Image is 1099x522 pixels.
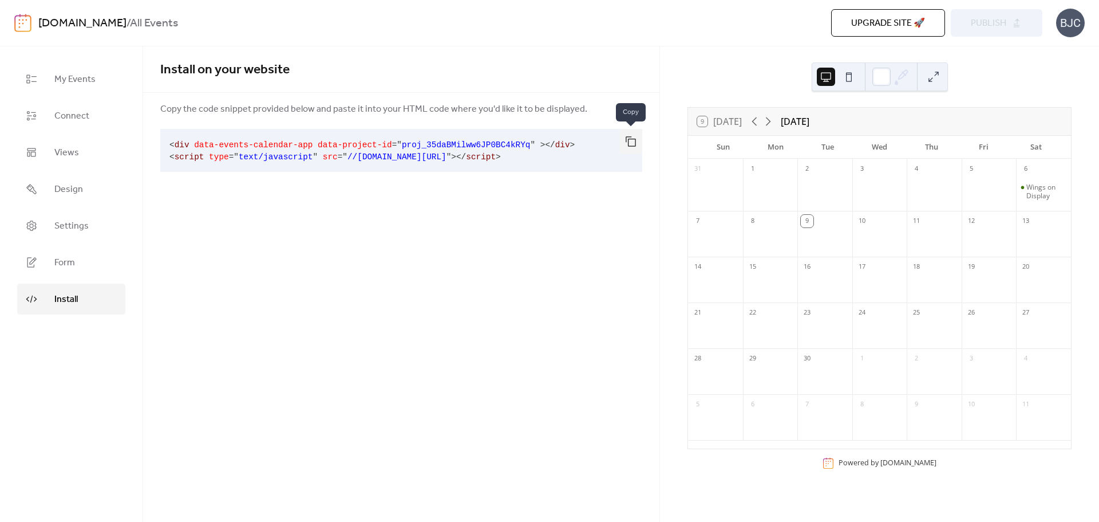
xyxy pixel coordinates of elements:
[910,163,923,175] div: 4
[746,398,759,411] div: 6
[1056,9,1085,37] div: BJC
[209,152,229,162] span: type
[853,136,906,159] div: Wed
[856,352,868,365] div: 1
[1016,183,1071,201] div: Wings on Display
[397,140,402,150] span: "
[392,140,397,150] span: =
[1019,398,1032,411] div: 11
[54,219,89,233] span: Settings
[910,307,923,319] div: 25
[194,140,313,150] span: data-events-calendar-app
[323,152,338,162] span: src
[839,458,936,468] div: Powered by
[856,163,868,175] div: 3
[801,136,853,159] div: Tue
[54,109,89,123] span: Connect
[451,152,456,162] span: >
[831,9,945,37] button: Upgrade site 🚀
[691,398,704,411] div: 5
[126,13,130,34] b: /
[746,307,759,319] div: 22
[54,183,83,197] span: Design
[801,307,813,319] div: 23
[342,152,347,162] span: "
[910,352,923,365] div: 2
[160,103,587,116] span: Copy the code snippet provided below and paste it into your HTML code where you'd like it to be d...
[910,261,923,273] div: 18
[175,152,204,162] span: script
[691,307,704,319] div: 21
[746,352,759,365] div: 29
[1019,352,1032,365] div: 4
[466,152,496,162] span: script
[446,152,452,162] span: "
[880,458,936,468] a: [DOMAIN_NAME]
[545,140,555,150] span: </
[169,140,175,150] span: <
[496,152,501,162] span: >
[130,13,178,34] b: All Events
[239,152,313,162] span: text/javascript
[691,352,704,365] div: 28
[1010,136,1062,159] div: Sat
[910,398,923,411] div: 9
[697,136,749,159] div: Sun
[801,352,813,365] div: 30
[616,103,646,121] span: Copy
[313,152,318,162] span: "
[1019,163,1032,175] div: 6
[856,398,868,411] div: 8
[746,163,759,175] div: 1
[801,261,813,273] div: 16
[851,17,925,30] span: Upgrade site 🚀
[1019,261,1032,273] div: 20
[749,136,801,159] div: Mon
[530,140,535,150] span: "
[746,215,759,227] div: 8
[540,140,545,150] span: >
[691,215,704,227] div: 7
[234,152,239,162] span: "
[801,398,813,411] div: 7
[856,307,868,319] div: 24
[958,136,1010,159] div: Fri
[17,174,125,205] a: Design
[169,152,175,162] span: <
[338,152,343,162] span: =
[1026,183,1066,201] div: Wings on Display
[347,152,446,162] span: //[DOMAIN_NAME][URL]
[229,152,234,162] span: =
[17,210,125,241] a: Settings
[1019,215,1032,227] div: 13
[801,215,813,227] div: 9
[801,163,813,175] div: 2
[856,215,868,227] div: 10
[14,14,31,32] img: logo
[402,140,531,150] span: proj_35daBMilww6JP0BC4kRYq
[965,261,978,273] div: 19
[906,136,958,159] div: Thu
[54,256,75,270] span: Form
[17,137,125,168] a: Views
[38,13,126,34] a: [DOMAIN_NAME]
[160,57,290,83] span: Install on your website
[965,352,978,365] div: 3
[456,152,466,162] span: </
[965,163,978,175] div: 5
[965,398,978,411] div: 10
[555,140,570,150] span: div
[856,261,868,273] div: 17
[781,115,809,128] div: [DATE]
[17,64,125,95] a: My Events
[965,307,978,319] div: 26
[570,140,575,150] span: >
[175,140,189,150] span: div
[54,293,78,307] span: Install
[54,146,79,160] span: Views
[17,284,125,315] a: Install
[17,247,125,278] a: Form
[965,215,978,227] div: 12
[1019,307,1032,319] div: 27
[54,73,96,87] span: My Events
